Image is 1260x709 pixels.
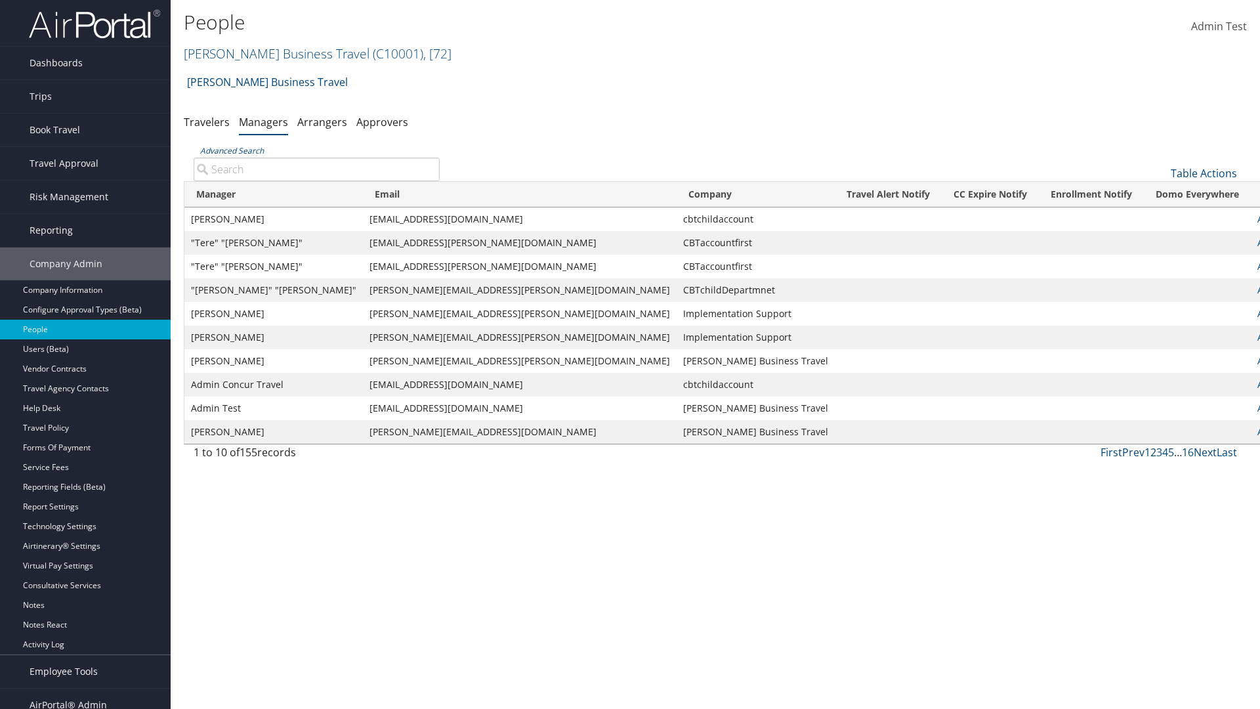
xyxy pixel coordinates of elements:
[1217,445,1237,460] a: Last
[1144,445,1150,460] a: 1
[1194,445,1217,460] a: Next
[373,45,423,62] span: ( C10001 )
[30,247,102,280] span: Company Admin
[184,182,363,207] th: Manager: activate to sort column descending
[194,158,440,181] input: Advanced Search
[1144,182,1251,207] th: Domo Everywhere
[184,326,363,349] td: [PERSON_NAME]
[677,420,835,444] td: [PERSON_NAME] Business Travel
[1162,445,1168,460] a: 4
[184,278,363,302] td: "[PERSON_NAME]" "[PERSON_NAME]"
[30,181,108,213] span: Risk Management
[184,302,363,326] td: [PERSON_NAME]
[184,45,451,62] a: [PERSON_NAME] Business Travel
[184,231,363,255] td: "Tere" "[PERSON_NAME]"
[184,207,363,231] td: [PERSON_NAME]
[30,80,52,113] span: Trips
[677,397,835,420] td: [PERSON_NAME] Business Travel
[184,255,363,278] td: "Tere" "[PERSON_NAME]"
[363,373,677,397] td: [EMAIL_ADDRESS][DOMAIN_NAME]
[187,69,348,95] a: [PERSON_NAME] Business Travel
[363,255,677,278] td: [EMAIL_ADDRESS][PERSON_NAME][DOMAIN_NAME]
[30,47,83,79] span: Dashboards
[677,207,835,231] td: cbtchildaccount
[363,420,677,444] td: [PERSON_NAME][EMAIL_ADDRESS][DOMAIN_NAME]
[835,182,942,207] th: Travel Alert Notify: activate to sort column ascending
[30,114,80,146] span: Book Travel
[184,349,363,373] td: [PERSON_NAME]
[363,397,677,420] td: [EMAIL_ADDRESS][DOMAIN_NAME]
[239,115,288,129] a: Managers
[677,349,835,373] td: [PERSON_NAME] Business Travel
[184,115,230,129] a: Travelers
[1191,7,1247,47] a: Admin Test
[1101,445,1122,460] a: First
[677,302,835,326] td: Implementation Support
[677,326,835,349] td: Implementation Support
[1174,445,1182,460] span: …
[1191,19,1247,33] span: Admin Test
[363,231,677,255] td: [EMAIL_ADDRESS][PERSON_NAME][DOMAIN_NAME]
[423,45,451,62] span: , [ 72 ]
[363,278,677,302] td: [PERSON_NAME][EMAIL_ADDRESS][PERSON_NAME][DOMAIN_NAME]
[363,302,677,326] td: [PERSON_NAME][EMAIL_ADDRESS][PERSON_NAME][DOMAIN_NAME]
[942,182,1039,207] th: CC Expire Notify: activate to sort column ascending
[1156,445,1162,460] a: 3
[184,397,363,420] td: Admin Test
[200,145,264,156] a: Advanced Search
[677,373,835,397] td: cbtchildaccount
[297,115,347,129] a: Arrangers
[1122,445,1144,460] a: Prev
[363,326,677,349] td: [PERSON_NAME][EMAIL_ADDRESS][PERSON_NAME][DOMAIN_NAME]
[356,115,408,129] a: Approvers
[29,9,160,39] img: airportal-logo.png
[184,9,892,36] h1: People
[1039,182,1144,207] th: Enrollment Notify: activate to sort column ascending
[184,420,363,444] td: [PERSON_NAME]
[363,349,677,373] td: [PERSON_NAME][EMAIL_ADDRESS][PERSON_NAME][DOMAIN_NAME]
[30,214,73,247] span: Reporting
[1150,445,1156,460] a: 2
[1171,166,1237,181] a: Table Actions
[1168,445,1174,460] a: 5
[363,207,677,231] td: [EMAIL_ADDRESS][DOMAIN_NAME]
[184,373,363,397] td: Admin Concur Travel
[363,182,677,207] th: Email: activate to sort column ascending
[240,445,257,460] span: 155
[677,255,835,278] td: CBTaccountfirst
[677,182,835,207] th: Company: activate to sort column ascending
[677,278,835,302] td: CBTchildDepartmnet
[30,147,98,180] span: Travel Approval
[30,655,98,688] span: Employee Tools
[194,444,440,467] div: 1 to 10 of records
[677,231,835,255] td: CBTaccountfirst
[1182,445,1194,460] a: 16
